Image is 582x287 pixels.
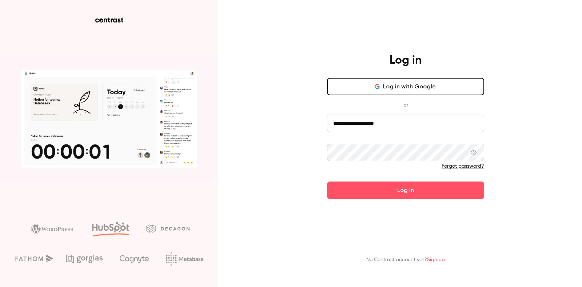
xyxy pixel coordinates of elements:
[442,164,484,169] a: Forgot password?
[427,257,445,262] a: Sign up
[146,224,190,232] img: decagon
[327,182,484,199] button: Log in
[400,101,412,109] span: or
[390,53,422,68] h4: Log in
[366,256,445,264] p: No Contrast account yet?
[327,78,484,95] button: Log in with Google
